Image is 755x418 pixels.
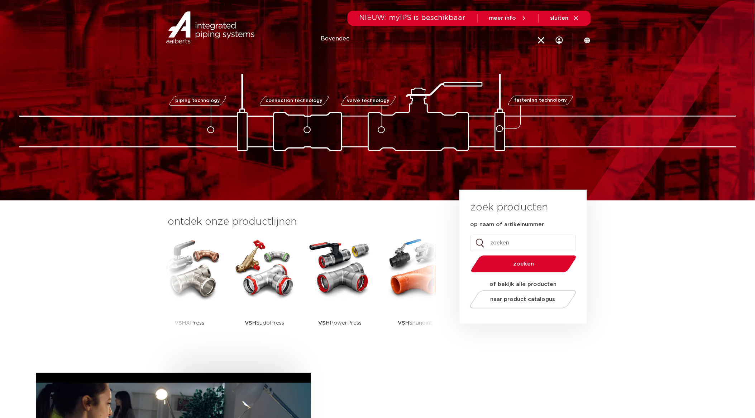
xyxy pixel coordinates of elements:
strong: of bekijk alle producten [490,282,557,287]
a: VSHSudoPress [233,236,297,345]
a: VSHXPress [157,236,222,345]
strong: VSH [175,320,186,326]
a: VSHPowerPress [308,236,372,345]
span: meer info [489,15,516,21]
a: meer info [489,15,527,21]
span: naar product catalogus [491,297,555,302]
span: fastening technology [514,98,567,103]
a: VSHShurjoint [383,236,448,345]
span: piping technology [176,98,220,103]
strong: VSH [245,320,257,326]
p: SudoPress [245,301,285,345]
span: zoeken [489,261,558,267]
h3: zoek producten [470,200,548,215]
strong: VSH [398,320,409,326]
input: zoeken [470,235,576,251]
span: sluiten [550,15,569,21]
button: zoeken [468,255,579,273]
span: NIEUW: myIPS is beschikbaar [359,14,466,21]
span: valve technology [347,98,390,103]
a: sluiten [550,15,579,21]
span: connection technology [266,98,322,103]
input: zoeken... [321,32,546,46]
h3: ontdek onze productlijnen [168,215,435,229]
p: PowerPress [318,301,362,345]
strong: VSH [318,320,330,326]
p: Shurjoint [398,301,433,345]
p: XPress [175,301,204,345]
a: naar product catalogus [468,290,578,308]
label: op naam of artikelnummer [470,221,544,228]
